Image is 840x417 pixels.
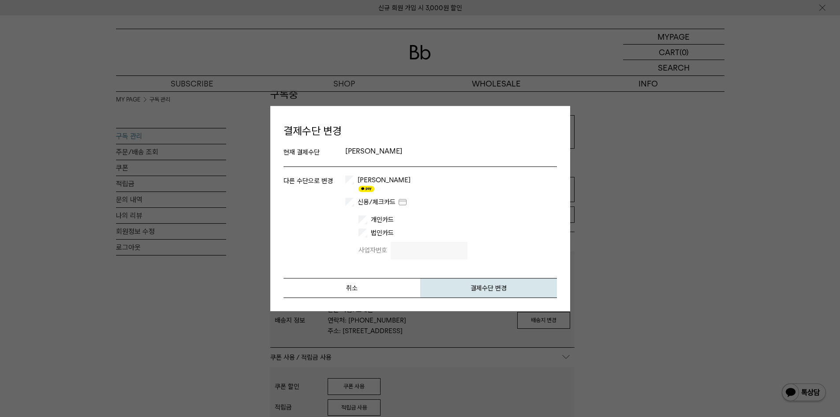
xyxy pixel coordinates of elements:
[284,176,336,259] p: 다른 수단으로 변경
[356,198,408,207] label: 신용/체크카드
[369,215,424,224] label: 개인카드
[367,229,397,237] label: 법인카드
[284,147,336,158] h5: 현재 결제수단
[358,186,374,192] img: 카카오페이
[358,246,387,254] span: 사업자번호
[420,278,557,298] button: 결제수단 변경
[356,176,411,193] label: [PERSON_NAME]
[284,278,420,298] button: 취소
[284,119,557,143] h1: 결제수단 변경
[345,147,557,158] p: [PERSON_NAME]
